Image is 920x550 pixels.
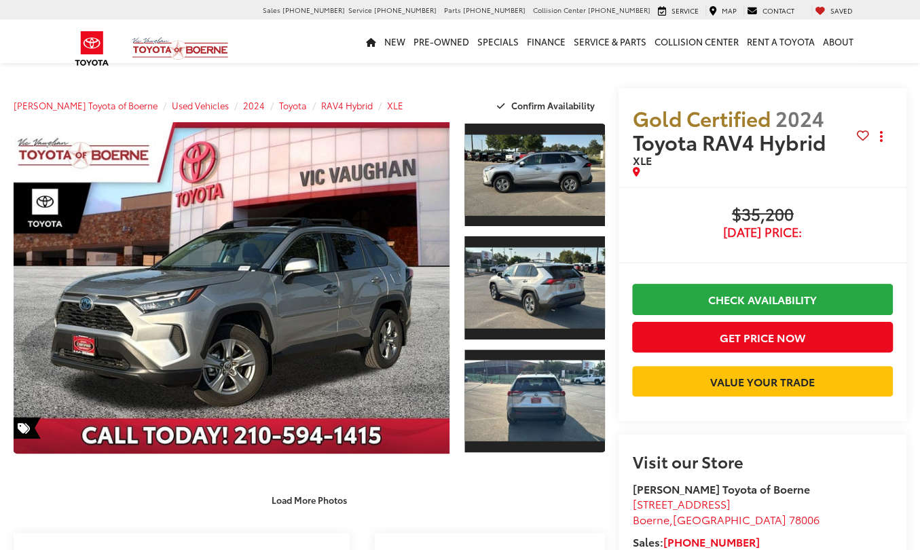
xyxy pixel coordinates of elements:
[632,205,893,225] span: $35,200
[632,127,830,156] span: Toyota RAV4 Hybrid
[14,122,449,454] a: Expand Photo 0
[775,103,824,132] span: 2024
[671,5,699,16] span: Service
[650,20,743,63] a: Collision Center
[473,20,523,63] a: Specials
[463,361,606,441] img: 2024 Toyota RAV4 Hybrid XLE
[463,134,606,215] img: 2024 Toyota RAV4 Hybrid XLE
[632,452,893,470] h2: Visit our Store
[464,122,605,227] a: Expand Photo 1
[262,488,356,512] button: Load More Photos
[172,99,229,111] a: Used Vehicles
[463,5,526,15] span: [PHONE_NUMBER]
[672,511,786,527] span: [GEOGRAPHIC_DATA]
[705,5,740,16] a: Map
[743,20,819,63] a: Rent a Toyota
[570,20,650,63] a: Service & Parts: Opens in a new tab
[387,99,403,111] a: XLE
[788,511,819,527] span: 78006
[67,26,117,71] img: Toyota
[632,511,819,527] span: ,
[722,5,737,16] span: Map
[632,534,759,549] strong: Sales:
[632,511,669,527] span: Boerne
[632,152,651,168] span: XLE
[632,366,893,397] a: Value Your Trade
[869,125,893,149] button: Actions
[409,20,473,63] a: Pre-Owned
[10,122,454,455] img: 2024 Toyota RAV4 Hybrid XLE
[511,99,594,111] span: Confirm Availability
[348,5,372,15] span: Service
[14,417,41,439] span: Special
[588,5,650,15] span: [PHONE_NUMBER]
[655,5,702,16] a: Service
[819,20,858,63] a: About
[444,5,461,15] span: Parts
[632,225,893,239] span: [DATE] Price:
[263,5,280,15] span: Sales
[632,496,819,527] a: [STREET_ADDRESS] Boerne,[GEOGRAPHIC_DATA] 78006
[132,37,229,60] img: Vic Vaughan Toyota of Boerne
[632,284,893,314] a: Check Availability
[362,20,380,63] a: Home
[632,481,809,496] strong: [PERSON_NAME] Toyota of Boerne
[464,235,605,340] a: Expand Photo 2
[533,5,586,15] span: Collision Center
[523,20,570,63] a: Finance
[380,20,409,63] a: New
[879,131,882,142] span: dropdown dots
[830,5,853,16] span: Saved
[243,99,265,111] a: 2024
[321,99,373,111] a: RAV4 Hybrid
[14,99,158,111] a: [PERSON_NAME] Toyota of Boerne
[632,496,730,511] span: [STREET_ADDRESS]
[811,5,856,16] a: My Saved Vehicles
[743,5,798,16] a: Contact
[282,5,345,15] span: [PHONE_NUMBER]
[632,103,770,132] span: Gold Certified
[663,534,759,549] a: [PHONE_NUMBER]
[463,247,606,328] img: 2024 Toyota RAV4 Hybrid XLE
[632,322,893,352] button: Get Price Now
[279,99,307,111] a: Toyota
[762,5,794,16] span: Contact
[374,5,437,15] span: [PHONE_NUMBER]
[464,348,605,454] a: Expand Photo 3
[490,94,606,117] button: Confirm Availability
